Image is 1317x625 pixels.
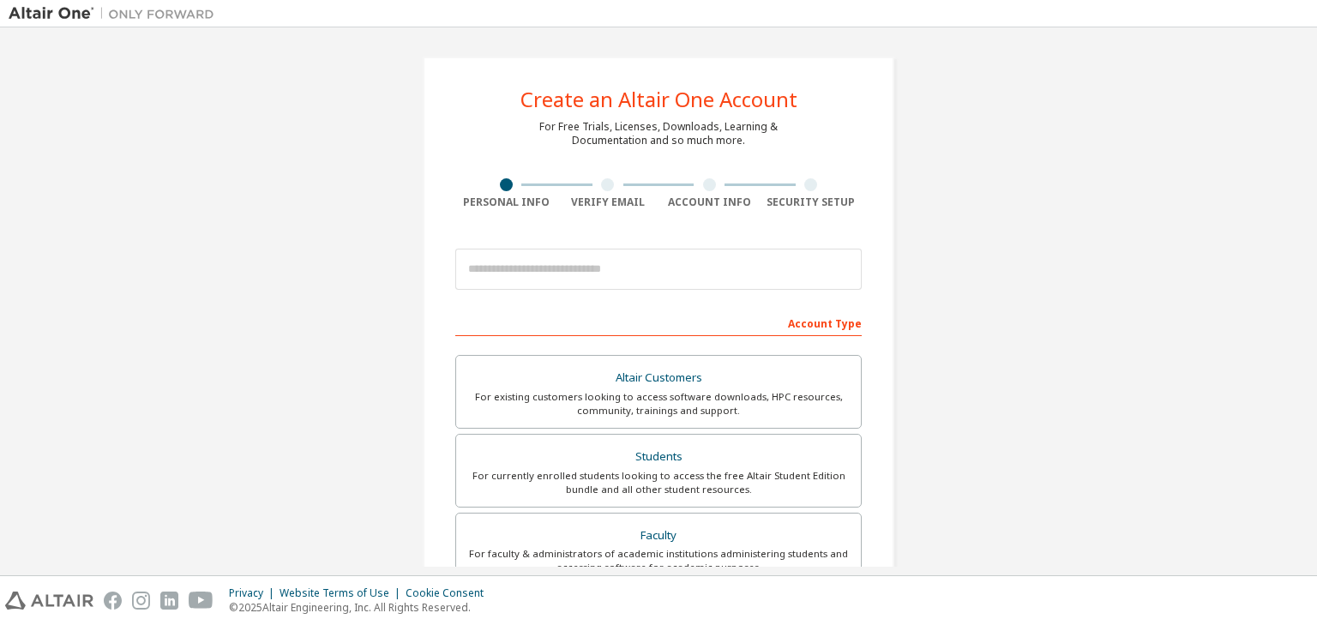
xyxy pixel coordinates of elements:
[466,469,851,496] div: For currently enrolled students looking to access the free Altair Student Edition bundle and all ...
[455,309,862,336] div: Account Type
[466,524,851,548] div: Faculty
[104,592,122,610] img: facebook.svg
[557,195,659,209] div: Verify Email
[280,586,406,600] div: Website Terms of Use
[132,592,150,610] img: instagram.svg
[5,592,93,610] img: altair_logo.svg
[466,445,851,469] div: Students
[658,195,761,209] div: Account Info
[229,586,280,600] div: Privacy
[455,195,557,209] div: Personal Info
[761,195,863,209] div: Security Setup
[189,592,213,610] img: youtube.svg
[160,592,178,610] img: linkedin.svg
[466,547,851,574] div: For faculty & administrators of academic institutions administering students and accessing softwa...
[466,390,851,418] div: For existing customers looking to access software downloads, HPC resources, community, trainings ...
[406,586,494,600] div: Cookie Consent
[539,120,778,147] div: For Free Trials, Licenses, Downloads, Learning & Documentation and so much more.
[520,89,797,110] div: Create an Altair One Account
[466,366,851,390] div: Altair Customers
[229,600,494,615] p: © 2025 Altair Engineering, Inc. All Rights Reserved.
[9,5,223,22] img: Altair One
